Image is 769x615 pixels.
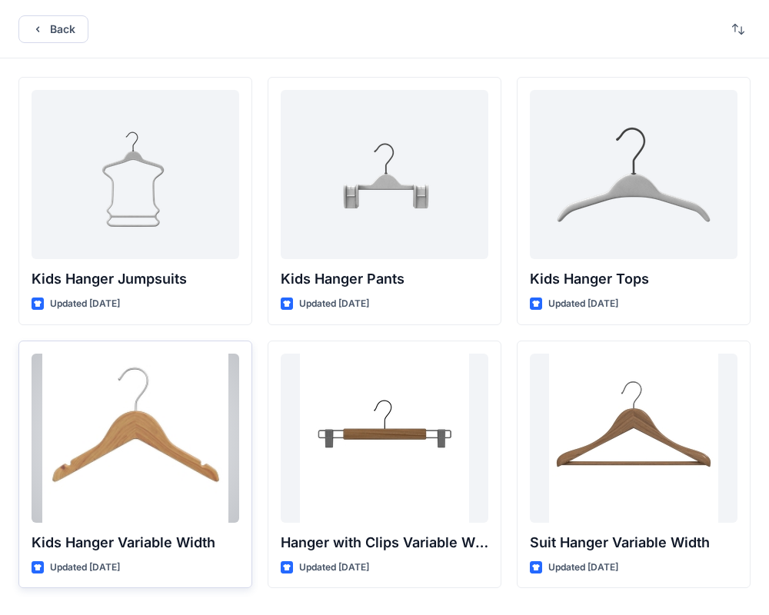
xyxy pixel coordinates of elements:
p: Updated [DATE] [548,560,618,576]
a: Suit Hanger Variable Width [530,354,737,523]
a: Hanger with Clips Variable Width [281,354,488,523]
button: Back [18,15,88,43]
p: Kids Hanger Jumpsuits [32,268,239,290]
p: Kids Hanger Tops [530,268,737,290]
a: Kids Hanger Jumpsuits [32,90,239,259]
a: Kids Hanger Pants [281,90,488,259]
p: Kids Hanger Variable Width [32,532,239,553]
a: Kids Hanger Variable Width [32,354,239,523]
p: Updated [DATE] [50,560,120,576]
p: Kids Hanger Pants [281,268,488,290]
p: Updated [DATE] [299,560,369,576]
p: Updated [DATE] [50,296,120,312]
p: Updated [DATE] [548,296,618,312]
p: Suit Hanger Variable Width [530,532,737,553]
p: Updated [DATE] [299,296,369,312]
a: Kids Hanger Tops [530,90,737,259]
p: Hanger with Clips Variable Width [281,532,488,553]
